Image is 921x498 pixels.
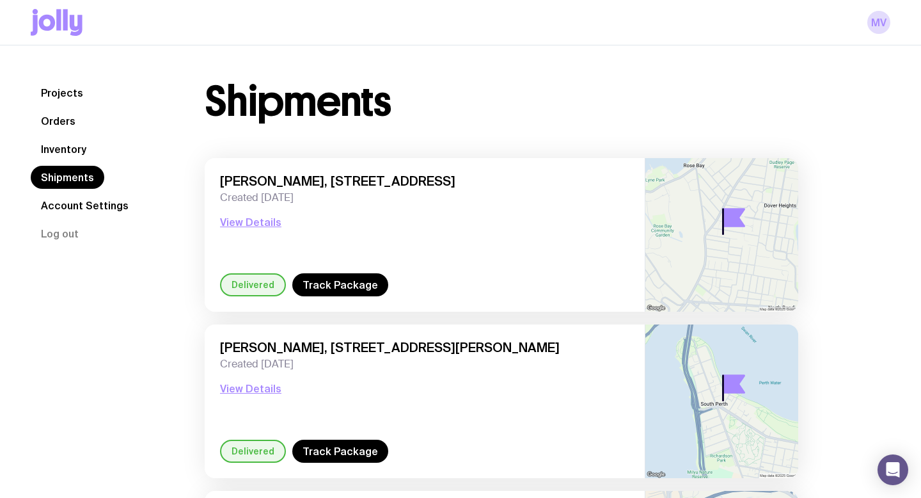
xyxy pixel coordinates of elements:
span: Created [DATE] [220,191,629,204]
span: [PERSON_NAME], [STREET_ADDRESS] [220,173,629,189]
a: Track Package [292,440,388,463]
a: Projects [31,81,93,104]
a: Mv [867,11,890,34]
button: Log out [31,222,89,245]
span: [PERSON_NAME], [STREET_ADDRESS][PERSON_NAME] [220,340,629,355]
a: Shipments [31,166,104,189]
button: View Details [220,214,281,230]
img: staticmap [645,158,798,312]
a: Orders [31,109,86,133]
span: Created [DATE] [220,358,629,371]
div: Open Intercom Messenger [878,454,908,485]
button: View Details [220,381,281,396]
a: Track Package [292,273,388,296]
div: Delivered [220,440,286,463]
a: Inventory [31,138,97,161]
a: Account Settings [31,194,139,217]
img: staticmap [645,325,798,478]
div: Delivered [220,273,286,296]
h1: Shipments [205,81,391,122]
